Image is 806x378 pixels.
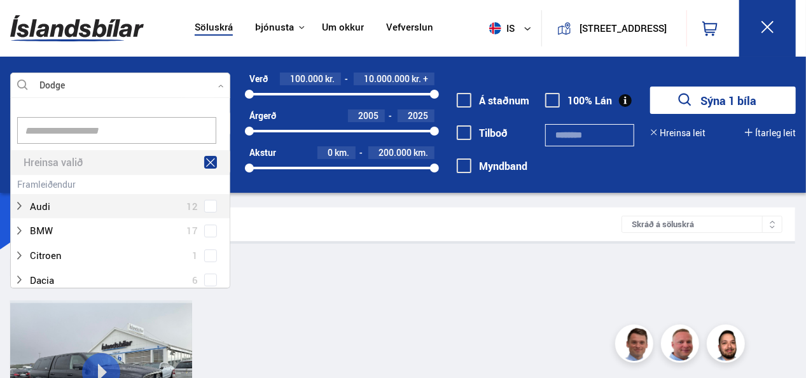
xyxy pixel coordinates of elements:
img: G0Ugv5HjCgRt.svg [10,8,144,49]
button: Sýna 1 bíla [650,87,796,114]
span: is [484,22,516,34]
span: 0 [328,146,333,158]
span: 17 [186,221,198,240]
button: Open LiveChat chat widget [10,5,48,43]
span: km. [335,148,349,158]
span: 2025 [408,109,428,122]
span: + [423,74,428,84]
label: Myndband [457,160,527,172]
a: Söluskrá [195,22,233,35]
a: Um okkur [322,22,364,35]
a: [STREET_ADDRESS] [549,10,679,46]
span: 200.000 [379,146,412,158]
img: nhp88E3Fdnt1Opn2.png [709,326,747,365]
label: 100% Lán [545,95,612,106]
img: siFngHWaQ9KaOqBr.png [663,326,701,365]
span: 100.000 [290,73,323,85]
div: Skráð á söluskrá [622,216,782,233]
span: 1 [192,246,198,265]
div: Árgerð [249,111,276,121]
span: 12 [186,197,198,216]
div: Verð [249,74,268,84]
label: Tilboð [457,127,508,139]
div: Hreinsa valið [11,150,230,175]
button: Þjónusta [255,22,294,34]
span: 2005 [358,109,379,122]
span: km. [413,148,428,158]
button: is [484,10,541,47]
span: 6 [192,271,198,290]
button: Hreinsa leit [650,128,706,138]
a: Vefverslun [386,22,433,35]
div: Akstur [249,148,276,158]
span: 10.000.000 [364,73,410,85]
button: Ítarleg leit [745,128,796,138]
span: kr. [325,74,335,84]
img: FbJEzSuNWCJXmdc-.webp [617,326,655,365]
button: [STREET_ADDRESS] [576,23,670,34]
img: svg+xml;base64,PHN2ZyB4bWxucz0iaHR0cDovL3d3dy53My5vcmcvMjAwMC9zdmciIHdpZHRoPSI1MTIiIGhlaWdodD0iNT... [489,22,501,34]
label: Á staðnum [457,95,529,106]
span: kr. [412,74,421,84]
div: Leitarniðurstöður 1 bílar [23,218,622,231]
